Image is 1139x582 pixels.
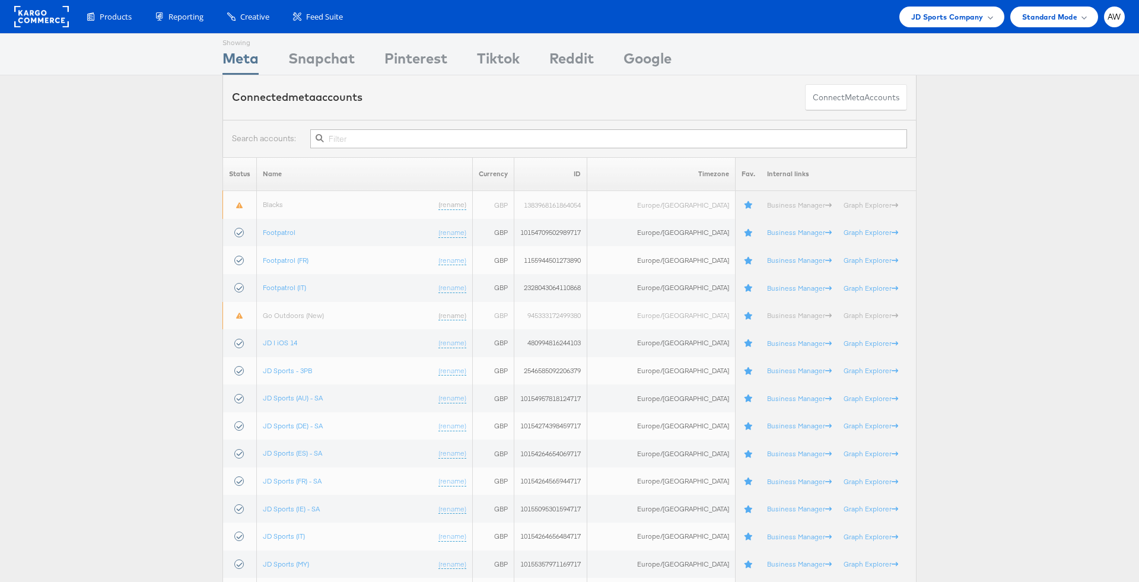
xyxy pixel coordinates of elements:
a: Business Manager [767,394,832,403]
td: GBP [473,384,514,412]
span: Products [100,11,132,23]
a: Business Manager [767,421,832,430]
a: (rename) [438,228,466,238]
td: GBP [473,274,514,302]
div: Google [623,48,672,75]
a: (rename) [438,559,466,569]
a: Business Manager [767,366,832,375]
td: GBP [473,191,514,219]
td: GBP [473,551,514,578]
a: (rename) [438,393,466,403]
td: GBP [473,495,514,523]
td: Europe/[GEOGRAPHIC_DATA] [587,329,735,357]
a: Footpatrol [263,228,295,237]
td: Europe/[GEOGRAPHIC_DATA] [587,495,735,523]
td: Europe/[GEOGRAPHIC_DATA] [587,551,735,578]
a: Business Manager [767,311,832,320]
a: Graph Explorer [844,283,898,292]
td: GBP [473,467,514,495]
th: Status [223,157,257,191]
td: Europe/[GEOGRAPHIC_DATA] [587,357,735,385]
th: Name [257,157,473,191]
a: Blacks [263,200,283,209]
td: GBP [473,329,514,357]
td: 10154709502989717 [514,219,587,247]
a: Graph Explorer [844,338,898,347]
a: Graph Explorer [844,559,898,568]
a: Graph Explorer [844,476,898,485]
a: Graph Explorer [844,449,898,458]
td: Europe/[GEOGRAPHIC_DATA] [587,246,735,274]
td: 10154264565944717 [514,467,587,495]
td: GBP [473,440,514,467]
a: Graph Explorer [844,311,898,320]
a: Business Manager [767,338,832,347]
td: Europe/[GEOGRAPHIC_DATA] [587,523,735,551]
td: Europe/[GEOGRAPHIC_DATA] [587,467,735,495]
a: Graph Explorer [844,421,898,430]
a: (rename) [438,476,466,486]
td: 10154274398459717 [514,412,587,440]
td: 945333172499380 [514,302,587,330]
a: (rename) [438,310,466,320]
span: JD Sports Company [911,11,984,23]
a: Business Manager [767,449,832,458]
td: GBP [473,302,514,330]
a: (rename) [438,200,466,210]
td: Europe/[GEOGRAPHIC_DATA] [587,440,735,467]
a: Business Manager [767,283,832,292]
a: Business Manager [767,256,832,265]
span: Standard Mode [1022,11,1077,23]
a: Graph Explorer [844,532,898,540]
a: (rename) [438,449,466,459]
a: Go Outdoors (New) [263,310,324,319]
span: Creative [240,11,269,23]
a: Graph Explorer [844,228,898,237]
a: JD Sports (ES) - SA [263,449,322,457]
div: Showing [222,34,259,48]
div: Tiktok [477,48,520,75]
a: JD Sports (FR) - SA [263,476,322,485]
button: ConnectmetaAccounts [805,84,907,111]
a: Business Manager [767,201,832,209]
a: (rename) [438,338,466,348]
a: Graph Explorer [844,201,898,209]
a: JD Sports - 3PB [263,366,312,375]
a: JD Sports (DE) - SA [263,421,323,430]
td: 480994816244103 [514,329,587,357]
div: Reddit [549,48,594,75]
span: AW [1108,13,1121,21]
a: Business Manager [767,476,832,485]
td: 10154264654069717 [514,440,587,467]
a: Footpatrol (IT) [263,283,306,292]
td: 1155944501273890 [514,246,587,274]
td: GBP [473,246,514,274]
div: Meta [222,48,259,75]
td: GBP [473,523,514,551]
a: JD Sports (IT) [263,532,305,540]
td: Europe/[GEOGRAPHIC_DATA] [587,302,735,330]
td: 10155095301594717 [514,495,587,523]
span: Feed Suite [306,11,343,23]
span: meta [845,92,864,103]
a: (rename) [438,283,466,293]
th: Currency [473,157,514,191]
td: 1383968161864054 [514,191,587,219]
a: Footpatrol (FR) [263,255,308,264]
a: JD Sports (AU) - SA [263,393,323,402]
a: JD Sports (MY) [263,559,309,568]
td: Europe/[GEOGRAPHIC_DATA] [587,219,735,247]
td: Europe/[GEOGRAPHIC_DATA] [587,412,735,440]
div: Connected accounts [232,90,362,105]
a: JD | iOS 14 [263,338,297,347]
td: 10154264656484717 [514,523,587,551]
td: Europe/[GEOGRAPHIC_DATA] [587,274,735,302]
td: 10154957818124717 [514,384,587,412]
td: GBP [473,219,514,247]
a: Graph Explorer [844,366,898,375]
a: (rename) [438,366,466,376]
a: Business Manager [767,532,832,540]
td: Europe/[GEOGRAPHIC_DATA] [587,191,735,219]
span: Reporting [168,11,203,23]
td: 10155357971169717 [514,551,587,578]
